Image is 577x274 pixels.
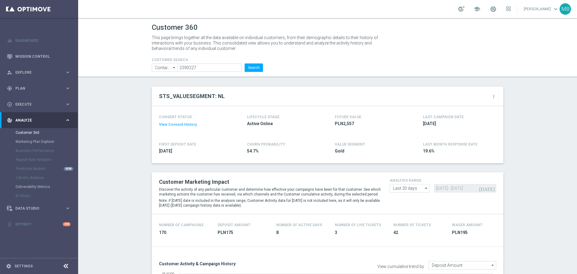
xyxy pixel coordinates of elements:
[7,38,12,43] i: equalizer
[159,93,225,100] h2: STS_VALUESEGMENT: NL
[159,223,203,227] h4: Number of Campaigns
[159,198,381,208] p: Note: if [DATE] date is included in the analysis range, Customer Activity data for [DATE] is not ...
[276,223,322,227] h4: Number of Active Days
[247,148,317,154] span: 54.7%
[152,63,178,72] input: Contains
[7,86,65,91] div: Plan
[247,142,285,146] span: CHURN PROBABILITY
[7,38,71,43] button: equalizer Dashboard
[490,261,496,269] i: arrow_drop_down
[247,121,317,127] span: Active Online
[491,94,496,99] i: more_vert
[16,184,63,189] a: Deliverability Metrics
[152,35,383,51] p: This page brings together all the data available on individual customers, from their demographic ...
[7,206,71,211] button: Data Studio keyboard_arrow_right
[560,3,571,15] div: MB
[15,71,65,74] span: Explore
[523,5,560,14] a: [PERSON_NAME]keyboard_arrow_down
[245,63,263,72] button: Search
[7,86,71,91] button: gps_fixed Plan keyboard_arrow_right
[7,102,71,107] button: play_circle_outline Execute keyboard_arrow_right
[178,63,242,72] input: Enter CID, Email, name or phone
[16,128,78,137] div: Customer 360
[218,223,250,227] h4: Deposit Amount
[474,6,480,12] span: school
[159,178,381,186] h2: Customer Marketing Impact
[15,119,65,122] span: Analyze
[377,264,424,269] label: View cumulative trend by
[65,85,71,91] i: keyboard_arrow_right
[552,6,559,12] span: keyboard_arrow_down
[16,191,78,200] div: BI Studio
[393,230,445,236] span: 42
[7,70,65,75] div: Explore
[65,117,71,123] i: keyboard_arrow_right
[423,115,464,119] h4: LAST CAMPAIGN DATE
[63,222,71,226] div: +10
[7,54,71,59] button: Mission Control
[393,223,431,227] h4: Number Of Tickets
[64,167,73,171] div: NEW
[452,230,503,236] span: PLN195
[16,137,78,146] div: Marketing Plan Explorer
[423,142,478,146] span: LAST MONTH RESPONSE RATE
[7,70,12,75] i: person_search
[423,184,429,192] i: arrow_drop_down
[16,130,63,135] a: Customer 360
[16,146,78,155] div: Business Performance
[152,58,263,62] h4: CUSTOMER SEARCH
[159,115,229,119] h4: CONSENT STATUS
[6,263,11,269] i: settings
[15,87,65,90] span: Plan
[16,139,63,144] a: Marketing Plan Explorer
[7,102,12,107] i: play_circle_outline
[159,148,229,154] span: 2022-03-29
[171,64,177,72] i: arrow_drop_down
[159,261,323,266] h3: Customer Activity & Campaign History
[159,187,381,197] p: Discover the activity of any particular customer and determine how effective your campaigns have ...
[7,222,12,227] i: lightbulb
[247,115,279,119] h4: LIFECYCLE STAGE
[159,230,210,236] span: 170
[159,142,196,146] h4: FIRST DEPOSIT DATE
[390,178,496,183] h4: analysis range
[423,121,493,127] span: 2025-10-03
[152,23,503,32] h1: Customer 360
[16,173,78,182] div: Cohorts Analysis
[15,32,71,48] a: Dashboard
[65,69,71,75] i: keyboard_arrow_right
[335,230,386,236] span: 3
[7,118,71,123] button: track_changes Analyze keyboard_arrow_right
[7,70,71,75] button: person_search Explore keyboard_arrow_right
[16,164,78,173] div: Predictive Models
[7,222,71,227] button: lightbulb Optibot +10
[15,216,63,232] a: Optibot
[65,205,71,211] i: keyboard_arrow_right
[335,142,365,146] h4: VALUE SEGMENT
[7,206,65,211] div: Data Studio
[7,118,12,123] i: track_changes
[7,86,12,91] i: gps_fixed
[159,122,197,127] button: View Consent History
[335,148,405,154] span: Gold
[15,48,71,64] a: Mission Control
[15,103,65,106] span: Execute
[452,223,482,227] h4: Wager Amount
[335,115,361,119] h4: FUTURE VALUE
[335,121,405,127] span: PLN2,557
[390,184,430,192] input: analysis range
[7,102,65,107] div: Execute
[14,264,33,268] a: Settings
[7,118,65,123] div: Analyze
[7,32,71,48] div: Dashboard
[15,207,65,210] span: Data Studio
[423,148,493,154] span: 19.6%
[65,101,71,107] i: keyboard_arrow_right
